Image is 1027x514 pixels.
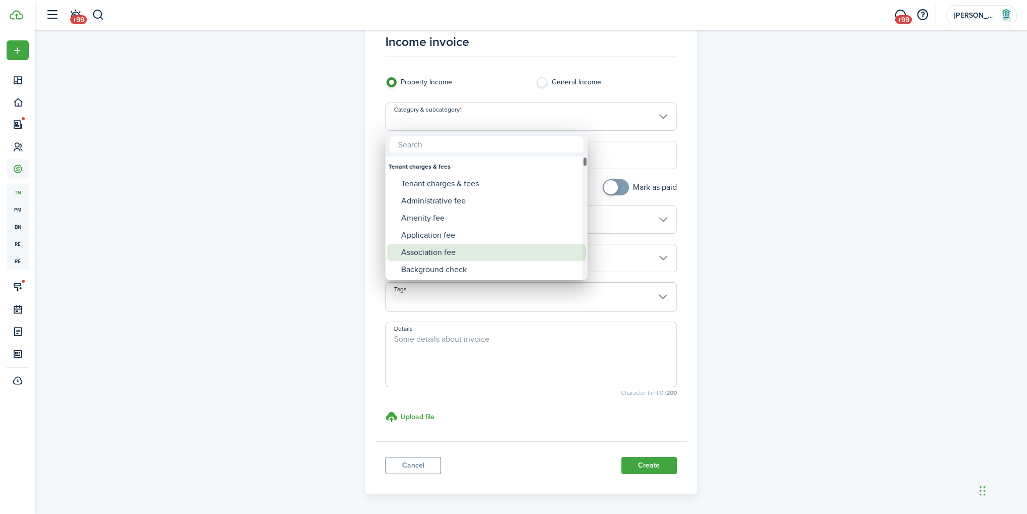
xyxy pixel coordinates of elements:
[401,210,580,227] div: Amenity fee
[389,136,583,152] input: Search
[388,158,584,175] div: Tenant charges & fees
[401,261,580,278] div: Background check
[401,175,580,192] div: Tenant charges & fees
[401,244,580,261] div: Association fee
[401,227,580,244] div: Application fee
[401,192,580,210] div: Administrative fee
[385,157,588,280] mbsc-wheel: Category & subcategory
